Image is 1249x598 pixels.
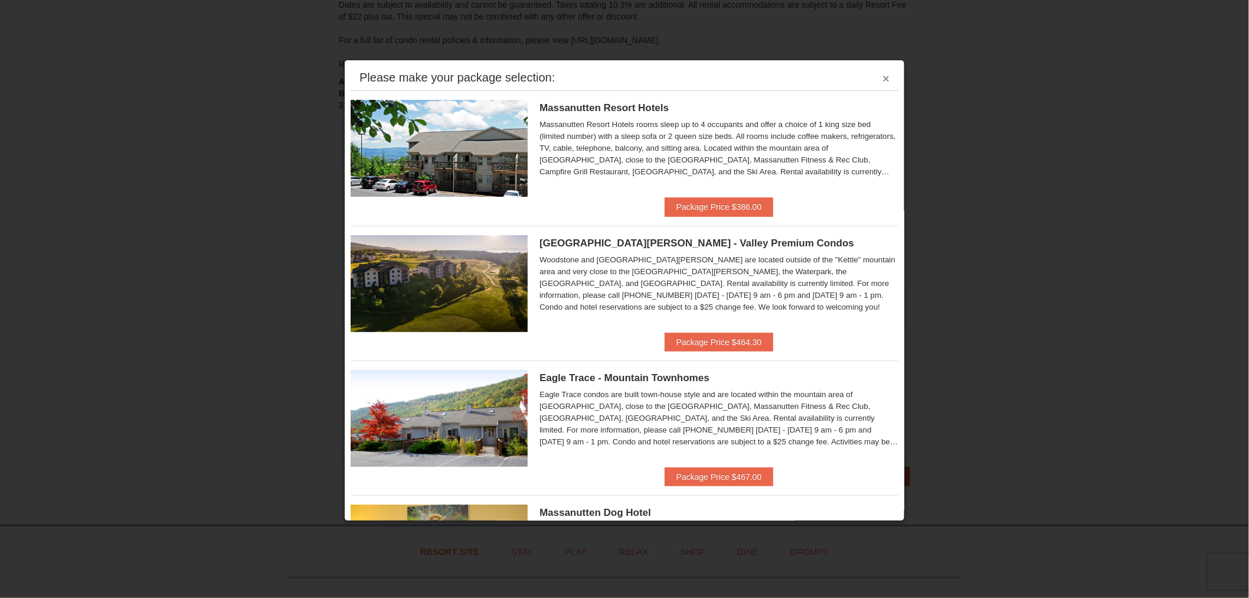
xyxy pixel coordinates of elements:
[540,238,854,249] span: [GEOGRAPHIC_DATA][PERSON_NAME] - Valley Premium Condos
[665,467,774,486] button: Package Price $467.00
[882,73,890,84] button: ×
[540,372,709,383] span: Eagle Trace - Mountain Townhomes
[359,71,555,83] div: Please make your package selection:
[540,254,898,313] div: Woodstone and [GEOGRAPHIC_DATA][PERSON_NAME] are located outside of the "Kettle" mountain area an...
[540,389,898,448] div: Eagle Trace condos are built town-house style and are located within the mountain area of [GEOGRA...
[351,235,528,332] img: 19219041-4-ec11c166.jpg
[351,100,528,197] img: 19219026-1-e3b4ac8e.jpg
[665,197,774,216] button: Package Price $386.00
[665,333,774,352] button: Package Price $464.30
[351,370,528,467] img: 19218983-1-9b289e55.jpg
[540,102,669,113] span: Massanutten Resort Hotels
[540,507,651,518] span: Massanutten Dog Hotel
[540,119,898,178] div: Massanutten Resort Hotels rooms sleep up to 4 occupants and offer a choice of 1 king size bed (li...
